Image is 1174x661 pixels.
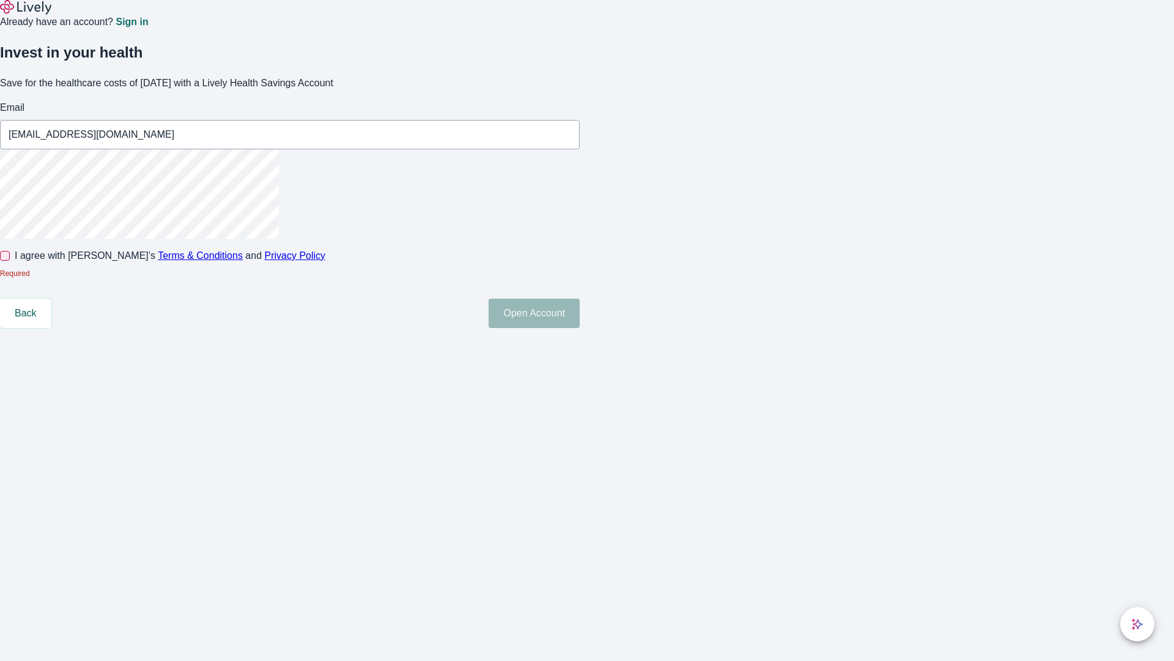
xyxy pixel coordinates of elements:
[15,248,325,263] span: I agree with [PERSON_NAME]’s and
[1120,607,1154,641] button: chat
[116,17,148,27] a: Sign in
[1131,618,1143,630] svg: Lively AI Assistant
[158,250,243,261] a: Terms & Conditions
[265,250,326,261] a: Privacy Policy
